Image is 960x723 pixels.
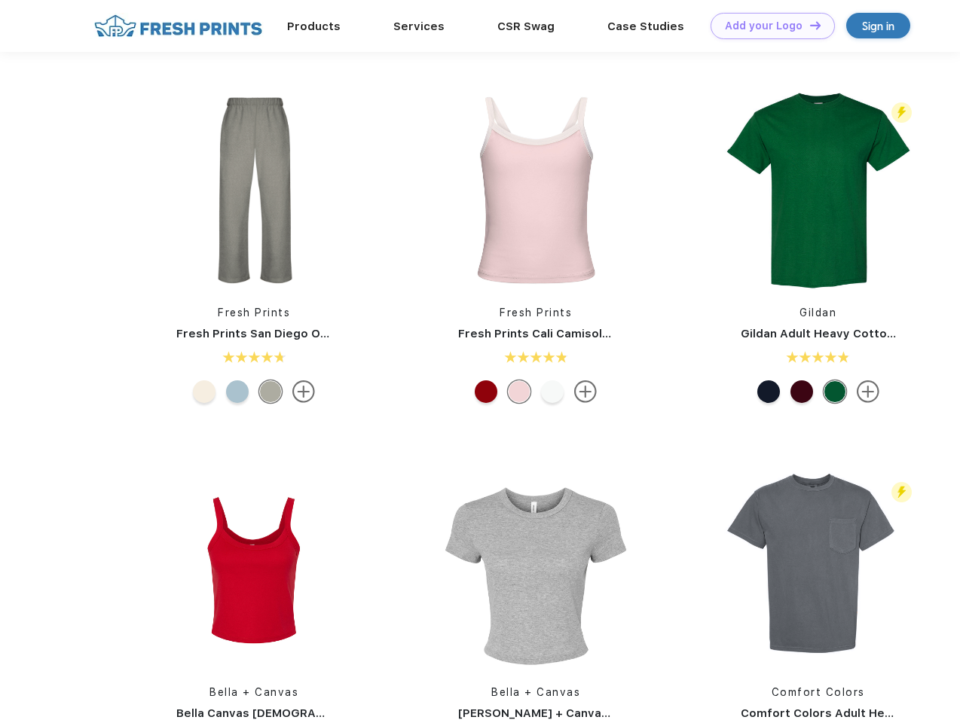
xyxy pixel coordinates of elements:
[891,102,912,123] img: flash_active_toggle.svg
[491,686,580,698] a: Bella + Canvas
[799,307,836,319] a: Gildan
[90,13,267,39] img: fo%20logo%202.webp
[287,20,341,33] a: Products
[176,327,493,340] a: Fresh Prints San Diego Open Heavyweight Sweatpants
[772,686,865,698] a: Comfort Colors
[218,307,290,319] a: Fresh Prints
[500,307,572,319] a: Fresh Prints
[209,686,298,698] a: Bella + Canvas
[725,20,803,32] div: Add your Logo
[154,469,354,670] img: func=resize&h=266
[891,482,912,502] img: flash_active_toggle.svg
[393,20,445,33] a: Services
[790,380,813,403] div: Maroon
[193,380,216,403] div: Buttermilk mto
[497,20,555,33] a: CSR Swag
[458,327,634,340] a: Fresh Prints Cali Camisole Top
[458,706,880,720] a: [PERSON_NAME] + Canvas [DEMOGRAPHIC_DATA]' Micro Ribbed Baby Tee
[436,90,636,290] img: func=resize&h=266
[541,380,564,403] div: White Chocolate
[436,469,636,670] img: func=resize&h=266
[718,469,919,670] img: func=resize&h=266
[824,380,846,403] div: Turf Green
[810,21,821,29] img: DT
[862,17,894,35] div: Sign in
[846,13,910,38] a: Sign in
[508,380,530,403] div: Baby Pink White
[475,380,497,403] div: Crimson White
[154,90,354,290] img: func=resize&h=266
[857,380,879,403] img: more.svg
[259,380,282,403] div: Heathered Grey mto
[741,327,937,340] a: Gildan Adult Heavy Cotton T-Shirt
[574,380,597,403] img: more.svg
[226,380,249,403] div: Slate Blue
[292,380,315,403] img: more.svg
[176,706,535,720] a: Bella Canvas [DEMOGRAPHIC_DATA]' Micro Ribbed Scoop Tank
[757,380,780,403] div: Navy
[718,85,919,294] img: func=resize&h=266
